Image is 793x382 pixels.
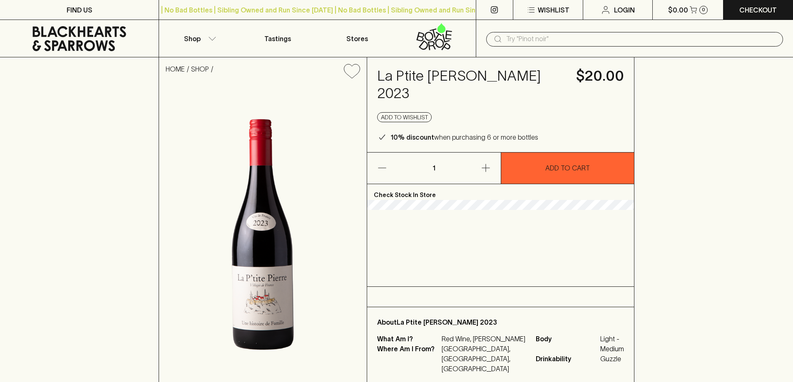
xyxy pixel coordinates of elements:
button: ADD TO CART [501,153,634,184]
p: $0.00 [668,5,688,15]
button: Add to wishlist [377,112,432,122]
p: What Am I? [377,334,440,344]
a: HOME [166,65,185,73]
p: Checkout [739,5,777,15]
p: Stores [346,34,368,44]
p: 1 [424,153,444,184]
span: Drinkability [536,354,598,364]
b: 10% discount [390,133,434,141]
p: Red Wine, [PERSON_NAME] [442,334,526,344]
button: Add to wishlist [341,61,363,82]
span: Body [536,334,598,354]
a: Stores [318,20,397,57]
input: Try "Pinot noir" [506,32,776,46]
span: Guzzle [600,354,624,364]
p: Shop [184,34,201,44]
button: Shop [159,20,238,57]
p: Tastings [264,34,291,44]
p: About La Ptite [PERSON_NAME] 2023 [377,317,624,327]
p: Login [614,5,635,15]
a: Tastings [238,20,317,57]
h4: $20.00 [576,67,624,85]
p: ADD TO CART [545,163,590,173]
p: Check Stock In Store [367,184,634,200]
a: SHOP [191,65,209,73]
h4: La Ptite [PERSON_NAME] 2023 [377,67,566,102]
p: Where Am I From? [377,344,440,374]
span: Light - Medium [600,334,624,354]
p: 0 [702,7,705,12]
p: [GEOGRAPHIC_DATA], [GEOGRAPHIC_DATA], [GEOGRAPHIC_DATA] [442,344,526,374]
p: when purchasing 6 or more bottles [390,132,538,142]
p: FIND US [67,5,92,15]
p: Wishlist [538,5,569,15]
